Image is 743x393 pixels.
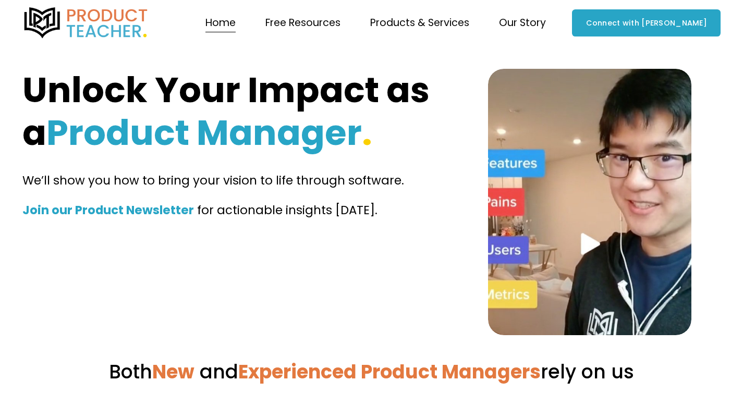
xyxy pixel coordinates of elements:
[362,108,372,157] strong: .
[22,202,194,218] strong: Join our Product Newsletter
[370,13,469,33] a: folder dropdown
[265,13,340,33] a: folder dropdown
[152,359,194,385] strong: New
[238,359,541,385] strong: Experienced Product Managers
[265,14,340,32] span: Free Resources
[370,14,469,32] span: Products & Services
[200,359,238,385] span: and
[499,14,546,32] span: Our Story
[22,65,437,158] strong: Unlock Your Impact as a
[499,13,546,33] a: folder dropdown
[197,202,377,218] span: for actionable insights [DATE].
[22,360,721,385] h3: Both rely on us
[22,7,150,39] img: Product Teacher
[205,13,236,33] a: Home
[22,170,430,191] p: We’ll show you how to bring your vision to life through software.
[46,108,362,157] strong: Product Manager
[572,9,721,36] a: Connect with [PERSON_NAME]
